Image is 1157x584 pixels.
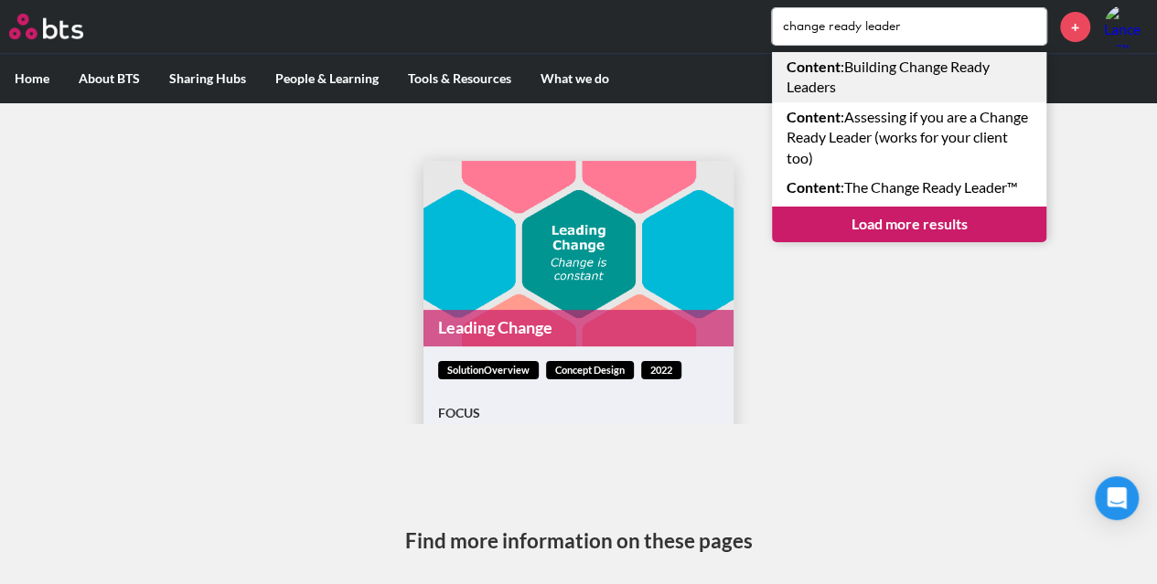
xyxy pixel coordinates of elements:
label: People & Learning [261,55,393,102]
a: Content:The Change Ready Leader™ [772,173,1046,202]
label: Tools & Resources [393,55,526,102]
label: Sharing Hubs [155,55,261,102]
strong: Content [787,108,841,125]
a: Concept Design [546,361,634,380]
a: Content:Assessing if you are a Change Ready Leader (works for your client too) [772,102,1046,173]
label: What we do [526,55,624,102]
span: solutionOverview [438,361,539,380]
h3: Find more information on these pages [405,526,753,555]
a: + [1060,12,1090,42]
img: Lance Wilke [1104,5,1148,48]
div: Open Intercom Messenger [1095,476,1139,520]
a: Content:Building Change Ready Leaders [772,52,1046,102]
a: Profile [1104,5,1148,48]
a: Load more results [772,207,1046,241]
strong: Content [787,178,841,196]
a: Go home [9,14,117,39]
span: 2022 [641,361,681,380]
strong: Content [787,58,841,75]
label: About BTS [64,55,155,102]
a: Leading Change [423,310,734,345]
strong: FOCUS [438,405,480,420]
img: BTS Logo [9,14,83,39]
